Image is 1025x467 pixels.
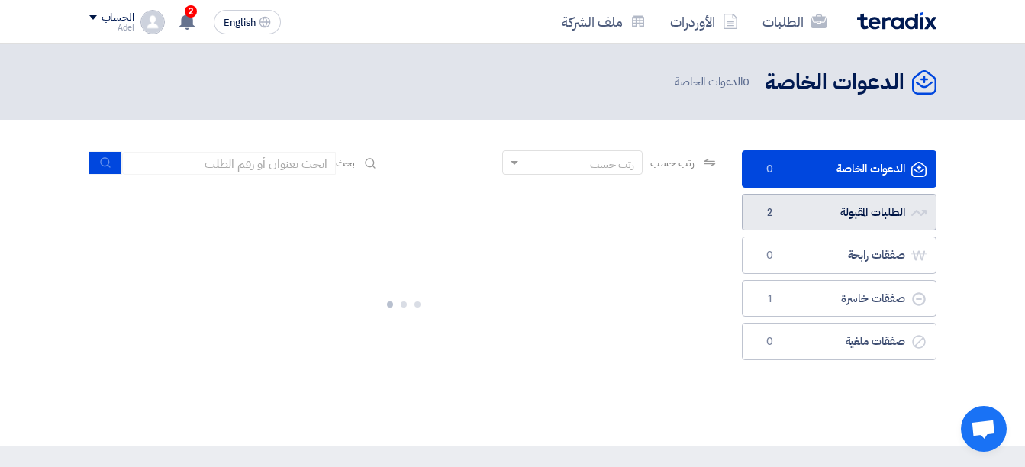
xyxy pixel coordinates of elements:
a: الدعوات الخاصة0 [742,150,936,188]
input: ابحث بعنوان أو رقم الطلب [122,152,336,175]
div: Open chat [961,406,1007,452]
img: profile_test.png [140,10,165,34]
img: Teradix logo [857,12,936,30]
a: الطلبات [750,4,839,40]
div: رتب حسب [590,156,634,172]
a: صفقات رابحة0 [742,237,936,274]
span: 2 [761,205,779,221]
a: الطلبات المقبولة2 [742,194,936,231]
a: صفقات ملغية0 [742,323,936,360]
span: 0 [761,334,779,349]
span: 0 [761,162,779,177]
div: الحساب [102,11,134,24]
span: English [224,18,256,28]
span: 0 [761,248,779,263]
span: بحث [336,155,356,171]
a: صفقات خاسرة1 [742,280,936,317]
span: رتب حسب [650,155,694,171]
a: الأوردرات [658,4,750,40]
span: 2 [185,5,197,18]
button: English [214,10,281,34]
span: 0 [743,73,749,90]
a: ملف الشركة [550,4,658,40]
div: Adel [89,24,134,32]
h2: الدعوات الخاصة [765,68,904,98]
span: 1 [761,291,779,307]
span: الدعوات الخاصة [675,73,753,91]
